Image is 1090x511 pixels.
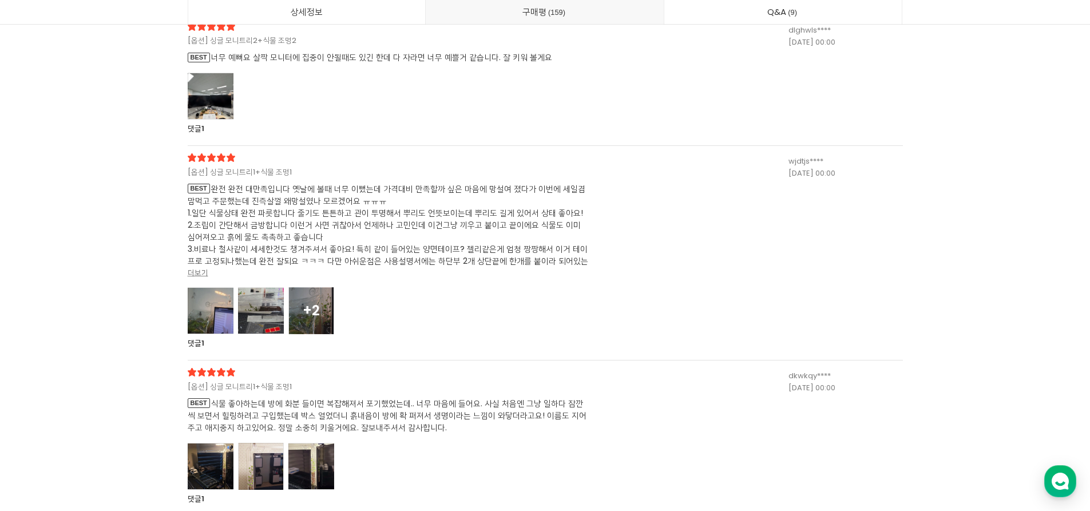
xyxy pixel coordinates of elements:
strong: 댓글 [188,338,201,348]
div: [DATE] 00:00 [788,382,903,394]
span: BEST [188,184,210,193]
span: BEST [188,398,210,408]
span: BEST [188,53,210,62]
span: 1 [201,338,204,348]
strong: +2 [303,301,320,320]
span: 완전 완전 대만족입니다 옛날에 볼때 너무 이뻤는데 가격대비 만족할까 싶은 마음에 망설여 졌다가 이번에 세일겸 맘먹고 주문했는데 진즉살껄 왜망설였나 모르겠어요 ㅠㅠㅠ 1.일단 ... [188,183,588,267]
span: 1 [201,123,204,134]
a: 홈 [3,363,76,391]
div: [DATE] 00:00 [788,37,903,49]
a: 설정 [148,363,220,391]
span: 대화 [105,381,118,390]
span: 식물 좋아하는데 방에 화분 들이면 복잡해져서 포기했었는데.. 너무 마음에 들어요. 사실 처음엔 그냥 일하다 잠깐씩 보면서 힐링하려고 구입했는데 박스 열었더니 흙내음이 방에 확... [188,398,588,434]
strong: 더보기 [188,267,208,278]
span: 너무 예뻐요 살짝 모니터에 집중이 안될때도 있긴 한데 다 자라면 너무 예쁠거 같습니다. 잘 키워 볼게요 [188,52,588,64]
span: 159 [546,6,567,18]
span: [옵션] 싱글 모니트리1+식물 조명1 [188,381,560,393]
a: 대화 [76,363,148,391]
span: [옵션] 싱글 모니트리2+식물 조명2 [188,35,560,47]
span: [옵션] 싱글 모니트리1+식물 조명1 [188,167,560,179]
div: [DATE] 00:00 [788,168,903,180]
span: 1 [201,493,204,504]
span: 설정 [177,380,191,389]
span: 9 [786,6,799,18]
strong: 댓글 [188,493,201,504]
span: 홈 [36,380,43,389]
strong: 댓글 [188,123,201,134]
